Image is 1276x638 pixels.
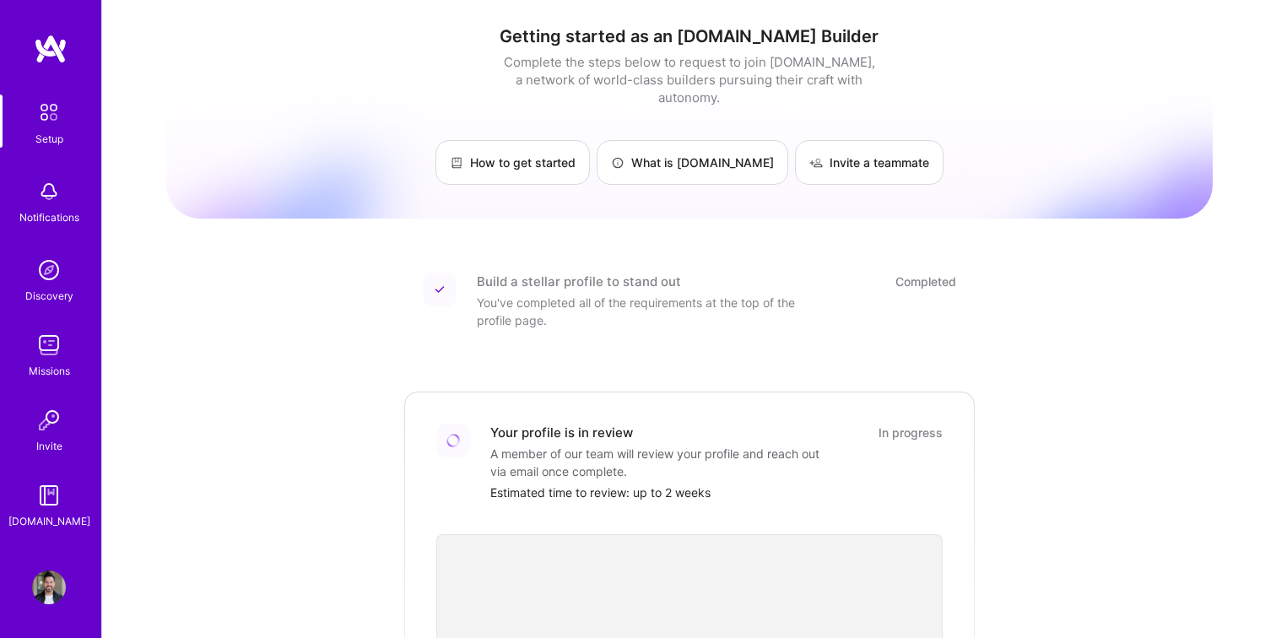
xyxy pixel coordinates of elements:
[450,156,463,170] img: How to get started
[32,253,66,287] img: discovery
[32,175,66,208] img: bell
[166,26,1213,46] h1: Getting started as an [DOMAIN_NAME] Builder
[490,484,943,501] div: Estimated time to review: up to 2 weeks
[8,512,90,530] div: [DOMAIN_NAME]
[490,424,633,441] div: Your profile is in review
[895,273,956,290] div: Completed
[611,156,624,170] img: What is A.Team
[36,437,62,455] div: Invite
[477,273,681,290] div: Build a stellar profile to stand out
[597,140,788,185] a: What is [DOMAIN_NAME]
[32,328,66,362] img: teamwork
[490,445,828,480] div: A member of our team will review your profile and reach out via email once complete.
[35,130,63,148] div: Setup
[477,294,814,329] div: You've completed all of the requirements at the top of the profile page.
[32,570,66,604] img: User Avatar
[19,208,79,226] div: Notifications
[25,287,73,305] div: Discovery
[31,95,67,130] img: setup
[435,140,590,185] a: How to get started
[32,478,66,512] img: guide book
[446,433,461,448] img: Loading
[879,424,943,441] div: In progress
[29,362,70,380] div: Missions
[809,156,823,170] img: Invite a teammate
[795,140,943,185] a: Invite a teammate
[32,403,66,437] img: Invite
[435,284,445,295] img: Completed
[500,53,879,106] div: Complete the steps below to request to join [DOMAIN_NAME], a network of world-class builders purs...
[28,570,70,604] a: User Avatar
[34,34,68,64] img: logo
